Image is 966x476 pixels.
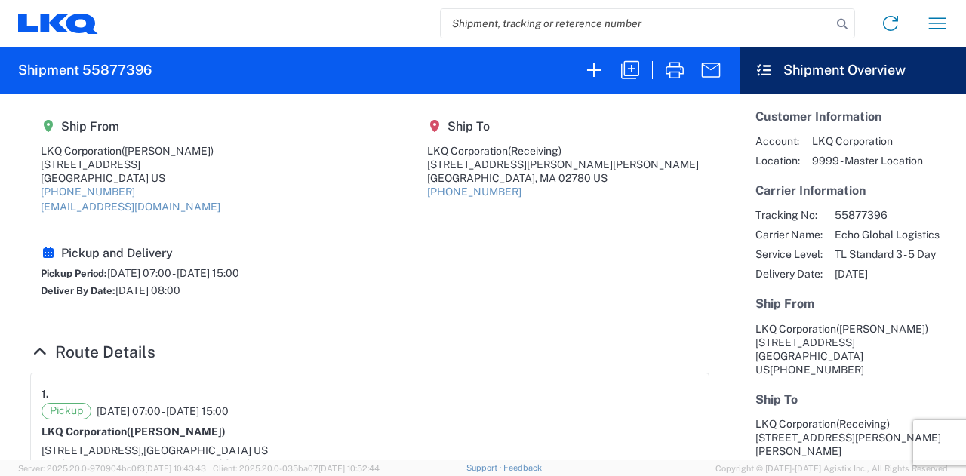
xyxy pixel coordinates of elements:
[755,323,836,335] span: LKQ Corporation
[503,463,542,472] a: Feedback
[30,342,155,361] a: Hide Details
[427,144,699,158] div: LKQ Corporation
[835,228,940,241] span: Echo Global Logistics
[812,154,923,167] span: 9999 - Master Location
[107,267,239,279] span: [DATE] 07:00 - [DATE] 15:00
[836,418,890,430] span: (Receiving)
[18,464,206,473] span: Server: 2025.20.0-970904bc0f3
[740,47,966,94] header: Shipment Overview
[835,267,940,281] span: [DATE]
[41,144,220,158] div: LKQ Corporation
[835,208,940,222] span: 55877396
[755,228,823,241] span: Carrier Name:
[41,268,107,279] span: Pickup Period:
[427,119,699,134] h5: Ship To
[755,154,800,167] span: Location:
[42,425,226,438] strong: LKQ Corporation
[143,444,268,456] span: [GEOGRAPHIC_DATA] US
[41,119,220,134] h5: Ship From
[755,208,823,222] span: Tracking No:
[755,183,950,198] h5: Carrier Information
[755,134,800,148] span: Account:
[122,145,214,157] span: ([PERSON_NAME])
[715,462,948,475] span: Copyright © [DATE]-[DATE] Agistix Inc., All Rights Reserved
[213,464,380,473] span: Client: 2025.20.0-035ba07
[836,323,928,335] span: ([PERSON_NAME])
[755,267,823,281] span: Delivery Date:
[41,246,239,260] h5: Pickup and Delivery
[755,322,950,376] address: [GEOGRAPHIC_DATA] US
[427,158,699,171] div: [STREET_ADDRESS][PERSON_NAME][PERSON_NAME]
[755,109,950,124] h5: Customer Information
[755,296,950,311] h5: Ship From
[755,418,941,457] span: LKQ Corporation [STREET_ADDRESS][PERSON_NAME][PERSON_NAME]
[427,171,699,185] div: [GEOGRAPHIC_DATA], MA 02780 US
[42,403,91,419] span: Pickup
[466,463,504,472] a: Support
[755,392,950,407] h5: Ship To
[127,425,226,438] span: ([PERSON_NAME])
[42,444,143,456] span: [STREET_ADDRESS],
[41,171,220,185] div: [GEOGRAPHIC_DATA] US
[41,201,220,213] a: [EMAIL_ADDRESS][DOMAIN_NAME]
[441,9,832,38] input: Shipment, tracking or reference number
[145,464,206,473] span: [DATE] 10:43:43
[427,186,521,198] a: [PHONE_NUMBER]
[97,404,229,418] span: [DATE] 07:00 - [DATE] 15:00
[18,61,152,79] h2: Shipment 55877396
[115,284,180,296] span: [DATE] 08:00
[755,336,855,349] span: [STREET_ADDRESS]
[42,384,49,403] strong: 1.
[770,364,864,376] span: [PHONE_NUMBER]
[41,285,115,296] span: Deliver By Date:
[508,145,561,157] span: (Receiving)
[41,186,135,198] a: [PHONE_NUMBER]
[812,134,923,148] span: LKQ Corporation
[42,457,698,471] div: [PHONE_NUMBER], [EMAIL_ADDRESS][DOMAIN_NAME]
[835,247,940,261] span: TL Standard 3 - 5 Day
[41,158,220,171] div: [STREET_ADDRESS]
[755,247,823,261] span: Service Level:
[318,464,380,473] span: [DATE] 10:52:44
